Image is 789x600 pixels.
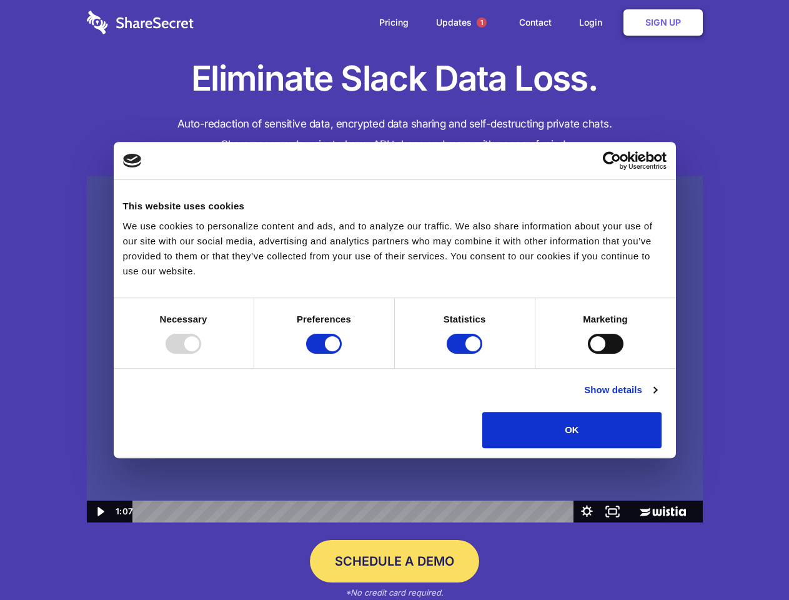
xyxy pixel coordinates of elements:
strong: Marketing [583,314,628,324]
a: Sign Up [623,9,703,36]
div: Playbar [142,501,568,522]
span: 1 [477,17,487,27]
a: Login [567,3,621,42]
strong: Preferences [297,314,351,324]
h4: Auto-redaction of sensitive data, encrypted data sharing and self-destructing private chats. Shar... [87,114,703,155]
a: Wistia Logo -- Learn More [625,501,702,522]
button: Show settings menu [574,501,600,522]
a: Usercentrics Cookiebot - opens in a new window [557,151,667,170]
em: *No credit card required. [345,587,444,597]
strong: Statistics [444,314,486,324]
div: We use cookies to personalize content and ads, and to analyze our traffic. We also share informat... [123,219,667,279]
a: Contact [507,3,564,42]
strong: Necessary [160,314,207,324]
img: logo [123,154,142,167]
a: Schedule a Demo [310,540,479,582]
img: logo-wordmark-white-trans-d4663122ce5f474addd5e946df7df03e33cb6a1c49d2221995e7729f52c070b2.svg [87,11,194,34]
a: Show details [584,382,657,397]
div: This website uses cookies [123,199,667,214]
img: Sharesecret [87,176,703,523]
h1: Eliminate Slack Data Loss. [87,56,703,101]
button: Play Video [87,501,112,522]
a: Pricing [367,3,421,42]
button: OK [482,412,662,448]
button: Fullscreen [600,501,625,522]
